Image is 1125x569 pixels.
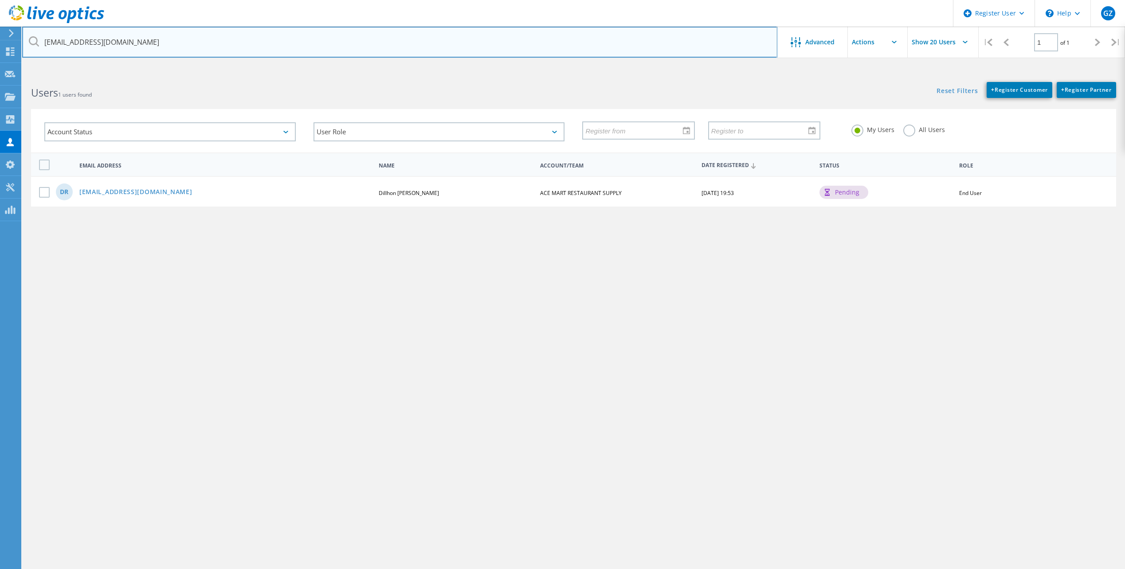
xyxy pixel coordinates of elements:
[22,27,777,58] input: Search users by name, email, company, etc.
[314,122,565,141] div: User Role
[583,122,687,139] input: Register from
[805,39,835,45] span: Advanced
[702,189,734,197] span: [DATE] 19:53
[959,189,982,197] span: End User
[9,19,104,25] a: Live Optics Dashboard
[1061,86,1065,94] b: +
[379,163,533,168] span: Name
[1046,9,1054,17] svg: \n
[1061,86,1112,94] span: Register Partner
[702,163,812,168] span: Date Registered
[379,189,439,197] span: Dillhon [PERSON_NAME]
[44,122,296,141] div: Account Status
[959,163,1102,168] span: Role
[31,86,58,100] b: Users
[709,122,813,139] input: Register to
[79,163,371,168] span: Email Address
[540,189,622,197] span: ACE MART RESTAURANT SUPPLY
[60,189,68,195] span: DR
[937,88,978,95] a: Reset Filters
[1057,82,1116,98] a: +Register Partner
[987,82,1052,98] a: +Register Customer
[903,125,945,133] label: All Users
[1103,10,1113,17] span: GZ
[540,163,694,168] span: Account/Team
[979,27,997,58] div: |
[991,86,1048,94] span: Register Customer
[1060,39,1070,47] span: of 1
[819,163,952,168] span: Status
[819,186,868,199] div: pending
[851,125,894,133] label: My Users
[1107,27,1125,58] div: |
[58,91,92,98] span: 1 users found
[79,189,192,196] a: [EMAIL_ADDRESS][DOMAIN_NAME]
[991,86,995,94] b: +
